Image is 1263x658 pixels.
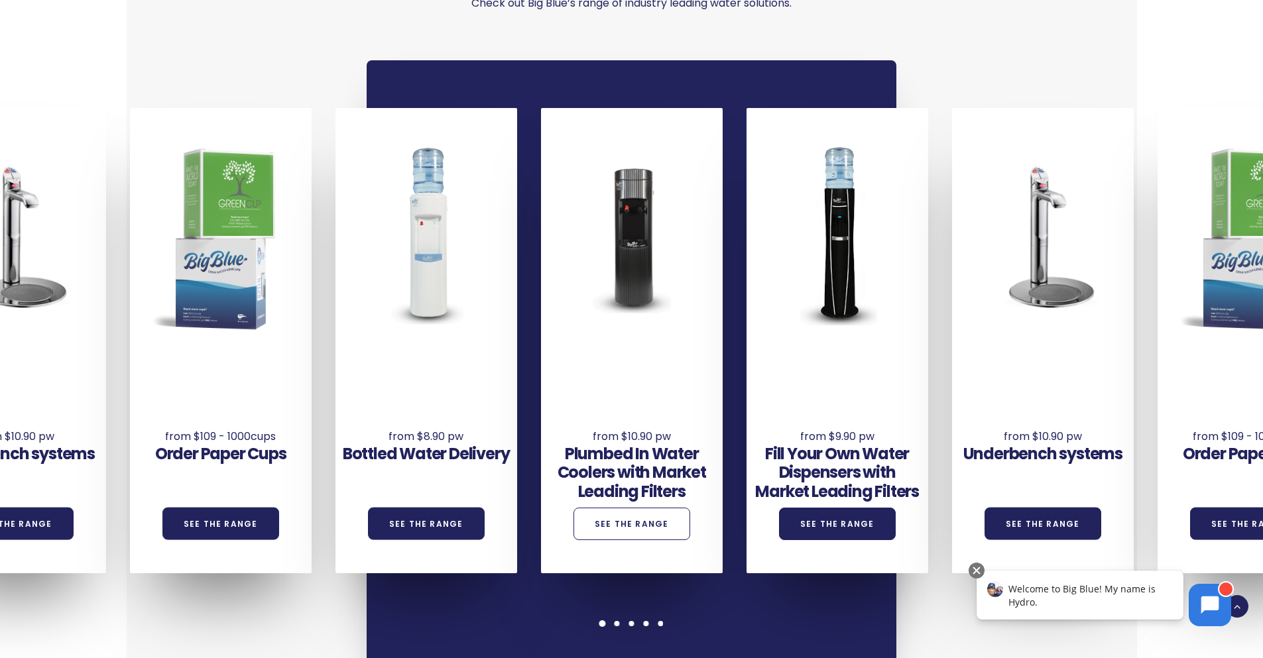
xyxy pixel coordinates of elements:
[155,443,286,465] a: Order Paper Cups
[779,508,896,540] a: See the Range
[343,443,510,465] a: Bottled Water Delivery
[162,508,279,540] a: See the Range
[963,560,1244,639] iframe: Chatbot
[755,443,919,503] a: Fill Your Own Water Dispensers with Market Leading Filters
[985,508,1101,540] a: See the Range
[573,508,690,540] a: See the Range
[1175,571,1244,639] iframe: Chatbot
[963,443,1122,465] a: Underbench systems
[368,508,485,540] a: See the Range
[558,443,706,503] a: Plumbed In Water Coolers with Market Leading Filters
